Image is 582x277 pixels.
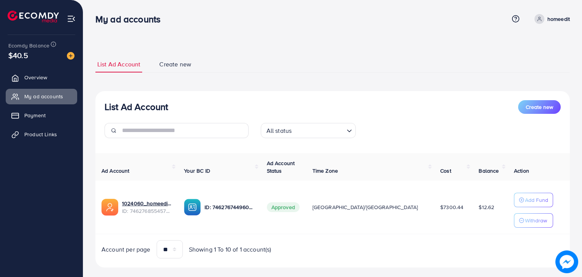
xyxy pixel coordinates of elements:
[312,203,418,211] span: [GEOGRAPHIC_DATA]/[GEOGRAPHIC_DATA]
[440,167,451,175] span: Cost
[205,203,254,212] p: ID: 7462767449604177937
[24,74,47,81] span: Overview
[184,199,201,216] img: ic-ba-acc.ded83a64.svg
[101,199,118,216] img: ic-ads-acc.e4c84228.svg
[267,202,300,212] span: Approved
[514,167,529,175] span: Action
[479,167,499,175] span: Balance
[555,250,578,273] img: image
[8,50,28,61] span: $40.5
[184,167,210,175] span: Your BC ID
[122,200,172,207] a: 1024060_homeedit7_1737561213516
[261,123,356,138] div: Search for option
[67,52,75,60] img: image
[24,93,63,100] span: My ad accounts
[8,42,49,49] span: Ecomdy Balance
[97,60,140,69] span: List Ad Account
[189,245,271,254] span: Showing 1 To 10 of 1 account(s)
[6,108,77,123] a: Payment
[514,213,553,228] button: Withdraw
[24,112,46,119] span: Payment
[6,89,77,104] a: My ad accounts
[122,207,172,215] span: ID: 7462768554572742672
[159,60,191,69] span: Create new
[514,193,553,207] button: Add Fund
[294,124,343,136] input: Search for option
[525,195,548,205] p: Add Fund
[101,245,151,254] span: Account per page
[531,14,570,24] a: homeedit
[6,127,77,142] a: Product Links
[105,101,168,112] h3: List Ad Account
[24,131,57,138] span: Product Links
[440,203,463,211] span: $7300.44
[479,203,494,211] span: $12.62
[6,70,77,85] a: Overview
[265,125,293,136] span: All status
[547,14,570,24] p: homeedit
[67,14,76,23] img: menu
[525,216,547,225] p: Withdraw
[518,100,561,114] button: Create new
[95,14,167,25] h3: My ad accounts
[312,167,338,175] span: Time Zone
[101,167,130,175] span: Ad Account
[267,159,295,175] span: Ad Account Status
[526,103,553,111] span: Create new
[8,11,59,22] img: logo
[122,200,172,215] div: <span class='underline'>1024060_homeedit7_1737561213516</span></br>7462768554572742672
